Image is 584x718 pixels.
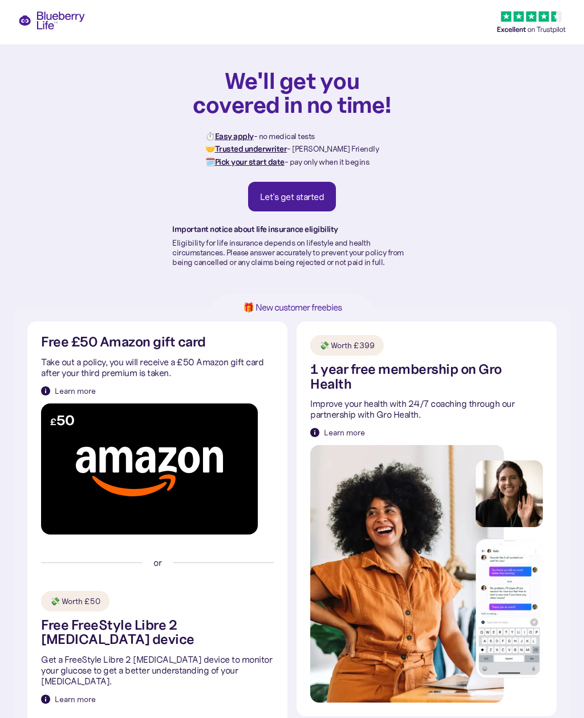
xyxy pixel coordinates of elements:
[41,335,206,349] h2: Free £50 Amazon gift card
[153,557,161,568] p: or
[41,693,96,705] a: Learn more
[41,654,274,687] p: Get a FreeStyle Libre 2 [MEDICAL_DATA] device to monitor your glucose to get a better understandi...
[205,130,379,168] p: ⏱️ - no medical tests 🤝 - [PERSON_NAME] Friendly 🗓️ - pay only when it begins
[319,340,375,351] div: 💸 Worth £399
[324,427,365,438] div: Learn more
[215,144,287,154] strong: Trusted underwriter
[248,182,336,211] a: Let's get started
[41,618,274,647] h2: Free FreeStyle Libre 2 [MEDICAL_DATA] device
[260,191,325,202] div: Let's get started
[215,131,254,141] strong: Easy apply
[225,303,359,312] h1: 🎁 New customer freebies
[172,224,338,234] strong: Important notice about life insurance eligibility
[310,398,543,420] p: Improve your health with 24/7 coaching through our partnership with Gro Health.
[41,357,274,378] p: Take out a policy, you will receive a £50 Amazon gift card after your third premium is taken.
[192,68,392,116] h1: We'll get you covered in no time!
[172,238,412,267] p: Eligibility for life insurance depends on lifestyle and health circumstances. Please answer accur...
[310,362,543,391] h2: 1 year free membership on Gro Health
[41,385,96,397] a: Learn more
[215,157,285,167] strong: Pick your start date
[310,427,365,438] a: Learn more
[55,693,96,705] div: Learn more
[55,385,96,397] div: Learn more
[50,595,100,607] div: 💸 Worth £50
